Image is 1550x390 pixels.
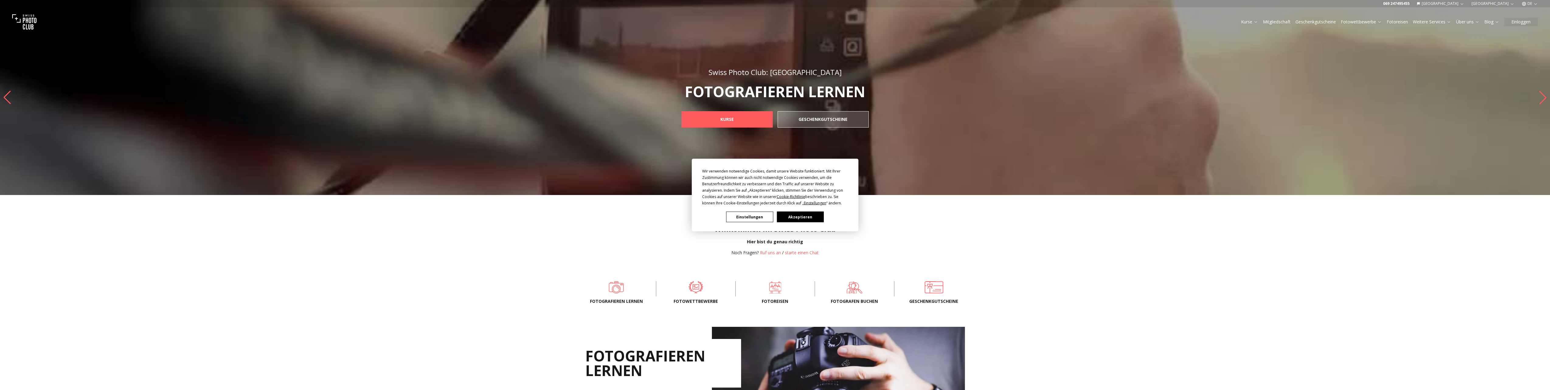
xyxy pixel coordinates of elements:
button: Akzeptieren [777,212,824,222]
div: Cookie Consent Prompt [692,159,858,231]
span: Einstellungen [804,200,826,206]
div: Wir verwenden notwendige Cookies, damit unsere Website funktioniert. Mit Ihrer Zustimmung können ... [702,168,848,206]
span: Cookie-Richtlinie [777,194,805,199]
button: Einstellungen [726,212,773,222]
